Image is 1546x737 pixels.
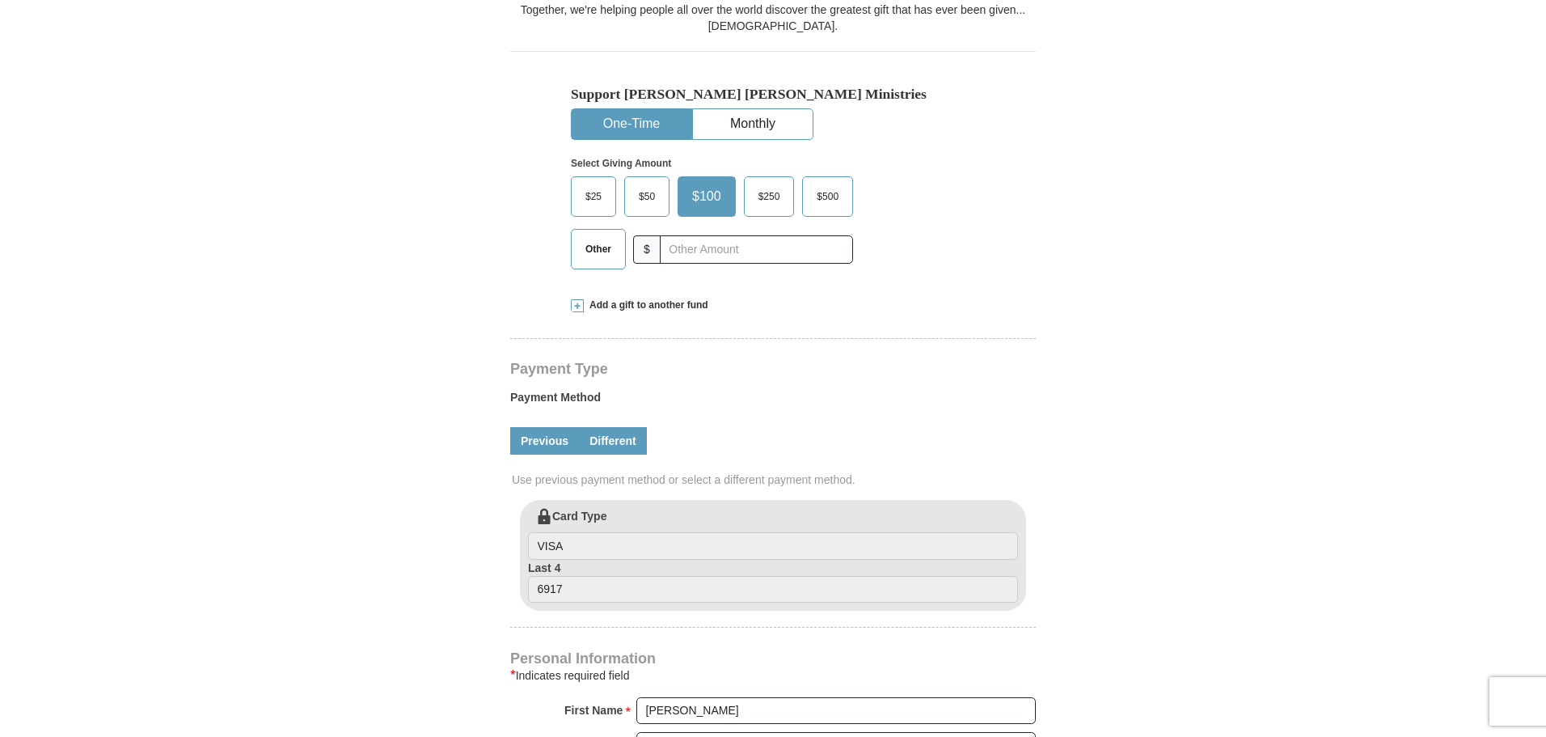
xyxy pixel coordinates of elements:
span: Use previous payment method or select a different payment method. [512,472,1037,488]
span: $50 [631,184,663,209]
span: $25 [577,184,610,209]
div: Together, we're helping people all over the world discover the greatest gift that has ever been g... [510,2,1036,34]
span: $100 [684,184,729,209]
span: $ [633,235,661,264]
button: Monthly [693,109,813,139]
div: Indicates required field [510,666,1036,685]
a: Different [579,427,647,455]
input: Last 4 [528,576,1018,604]
h5: Support [PERSON_NAME] [PERSON_NAME] Ministries [571,86,975,103]
h4: Payment Type [510,362,1036,375]
h4: Personal Information [510,652,1036,665]
button: One-Time [572,109,691,139]
input: Card Type [528,532,1018,560]
label: Last 4 [528,560,1018,604]
span: $500 [809,184,847,209]
input: Other Amount [660,235,853,264]
strong: Select Giving Amount [571,158,671,169]
span: $250 [750,184,788,209]
label: Payment Method [510,389,1036,413]
a: Previous [510,427,579,455]
span: Other [577,237,619,261]
strong: First Name [564,699,623,722]
span: Add a gift to another fund [584,299,708,312]
label: Card Type [528,508,1018,560]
